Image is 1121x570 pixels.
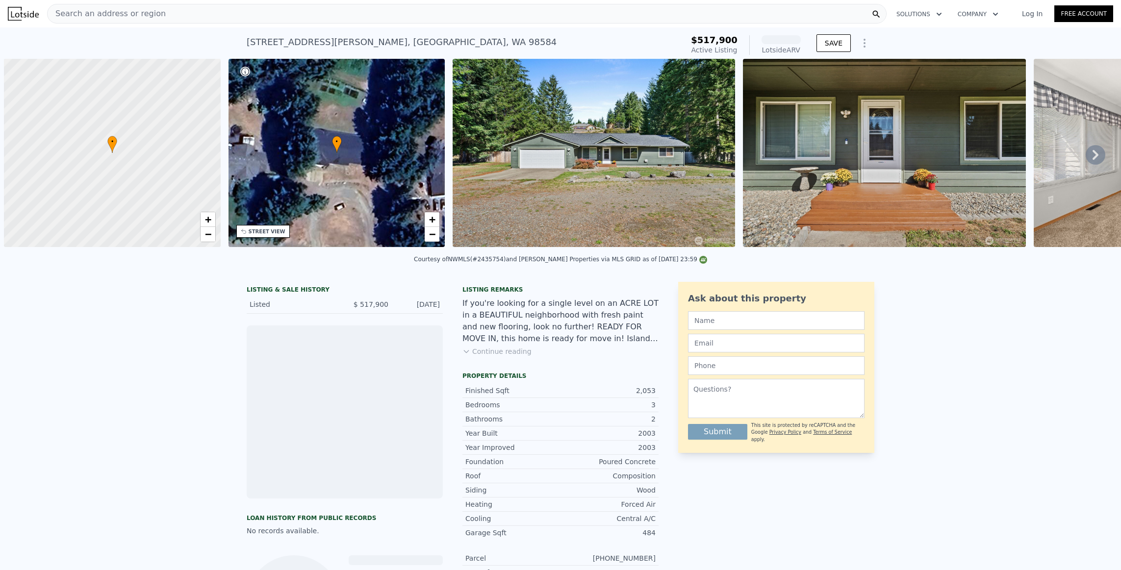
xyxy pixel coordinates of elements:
[465,499,560,509] div: Heating
[250,299,337,309] div: Listed
[560,457,656,467] div: Poured Concrete
[453,59,735,247] img: Sale: 169764596 Parcel: 101239753
[201,227,215,242] a: Zoom out
[465,471,560,481] div: Roof
[247,35,557,49] div: [STREET_ADDRESS][PERSON_NAME] , [GEOGRAPHIC_DATA] , WA 98584
[425,212,439,227] a: Zoom in
[354,300,388,308] span: $ 517,900
[8,7,39,21] img: Lotside
[560,400,656,410] div: 3
[247,286,443,296] div: LISTING & SALE HISTORY
[462,372,659,380] div: Property details
[889,5,950,23] button: Solutions
[48,8,166,20] span: Search an address or region
[465,485,560,495] div: Siding
[201,212,215,227] a: Zoom in
[465,528,560,538] div: Garage Sqft
[560,499,656,509] div: Forced Air
[465,514,560,523] div: Cooling
[462,297,659,345] div: If you're looking for a single level on an ACRE LOT in a BEAUTIFUL neighborhood with fresh paint ...
[688,356,865,375] input: Phone
[465,400,560,410] div: Bedrooms
[247,526,443,536] div: No records available.
[560,428,656,438] div: 2003
[691,35,738,45] span: $517,900
[855,33,874,53] button: Show Options
[465,553,560,563] div: Parcel
[107,136,117,153] div: •
[699,256,707,264] img: NWMLS Logo
[465,386,560,396] div: Finished Sqft
[465,443,560,452] div: Year Improved
[560,528,656,538] div: 484
[560,471,656,481] div: Composition
[743,59,1025,247] img: Sale: 169764596 Parcel: 101239753
[769,429,801,435] a: Privacy Policy
[751,422,865,443] div: This site is protected by reCAPTCHA and the Google and apply.
[249,228,285,235] div: STREET VIEW
[1010,9,1054,19] a: Log In
[560,553,656,563] div: [PHONE_NUMBER]
[429,213,435,225] span: +
[425,227,439,242] a: Zoom out
[414,256,707,263] div: Courtesy of NWMLS (#2435754) and [PERSON_NAME] Properties via MLS GRID as of [DATE] 23:59
[465,414,560,424] div: Bathrooms
[332,136,342,153] div: •
[462,286,659,294] div: Listing remarks
[762,45,801,55] div: Lotside ARV
[560,386,656,396] div: 2,053
[465,457,560,467] div: Foundation
[396,299,440,309] div: [DATE]
[813,429,852,435] a: Terms of Service
[816,34,851,52] button: SAVE
[560,414,656,424] div: 2
[204,213,211,225] span: +
[691,46,738,54] span: Active Listing
[204,228,211,240] span: −
[688,292,865,305] div: Ask about this property
[688,334,865,352] input: Email
[560,443,656,452] div: 2003
[1054,5,1113,22] a: Free Account
[560,485,656,495] div: Wood
[688,311,865,330] input: Name
[247,514,443,522] div: Loan history from public records
[465,428,560,438] div: Year Built
[429,228,435,240] span: −
[107,137,117,146] span: •
[560,514,656,523] div: Central A/C
[332,137,342,146] span: •
[462,347,532,356] button: Continue reading
[950,5,1006,23] button: Company
[688,424,747,440] button: Submit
